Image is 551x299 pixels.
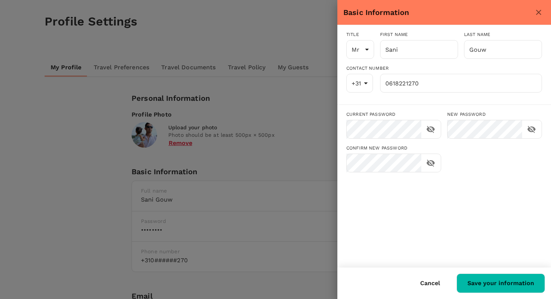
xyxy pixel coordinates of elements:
button: Cancel [410,274,451,293]
button: toggle password visibility [424,157,437,169]
div: +31 [346,74,373,93]
div: First name [380,31,458,39]
div: Contact Number [346,65,542,72]
button: toggle password visibility [424,123,437,136]
div: Title [346,31,374,39]
div: Basic Information [343,6,532,18]
div: Confirm new password [346,145,441,152]
div: New password [447,111,542,118]
button: toggle password visibility [525,123,538,136]
button: Save your information [457,274,545,293]
div: Current password [346,111,441,118]
div: Mr [346,40,374,59]
button: close [532,6,545,19]
span: +31 [352,80,361,87]
div: Last name [464,31,542,39]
